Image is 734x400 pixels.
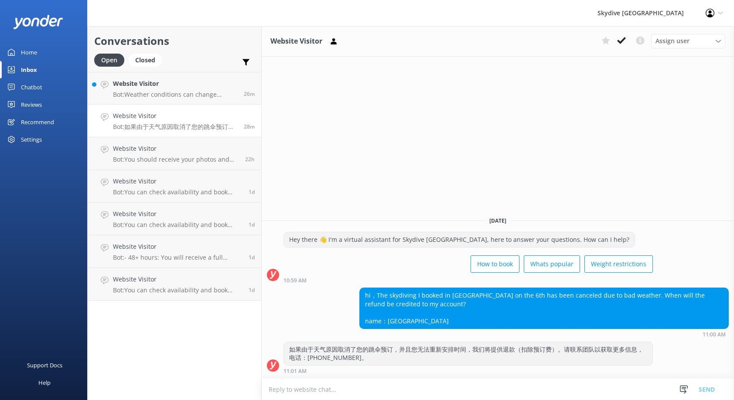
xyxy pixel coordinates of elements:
[703,332,726,337] strong: 11:00 AM
[113,286,242,294] p: Bot: You can check availability and book your skydiving experience on our website by clicking 'Bo...
[113,111,237,121] h4: Website Visitor
[94,54,124,67] div: Open
[38,374,51,391] div: Help
[249,286,255,294] span: Oct 07 2025 11:52am (UTC +13:00) Pacific/Auckland
[651,34,725,48] div: Assign User
[244,90,255,98] span: Oct 09 2025 11:03am (UTC +13:00) Pacific/Auckland
[584,255,653,273] button: Weight restrictions
[113,221,242,229] p: Bot: You can check availability and book your skydiving experience on our website by clicking 'Bo...
[484,217,512,224] span: [DATE]
[27,356,62,374] div: Support Docs
[270,36,322,47] h3: Website Visitor
[113,242,242,251] h4: Website Visitor
[88,170,261,203] a: Website VisitorBot:You can check availability and book your skydiving experience on our website b...
[88,235,261,268] a: Website VisitorBot:- 48+ hours: You will receive a full refund. - 24-48 hours: You will receive a...
[113,91,237,98] p: Bot: Weather conditions can change quickly, so please contact us 60 minutes prior to your booking...
[113,156,239,163] p: Bot: You should receive your photos and videos via a link emailed to you within 24 hours of your ...
[21,61,37,78] div: Inbox
[13,15,63,29] img: yonder-white-logo.png
[113,176,242,186] h4: Website Visitor
[283,278,307,283] strong: 10:59 AM
[471,255,519,273] button: How to book
[113,123,237,131] p: Bot: 如果由于天气原因取消了您的跳伞预订，并且您无法重新安排时间，我们将提供退款（扣除预订费）。请联系团队以获取更多信息，电话：[PHONE_NUMBER]。
[21,96,42,113] div: Reviews
[113,79,237,88] h4: Website Visitor
[249,221,255,228] span: Oct 07 2025 04:12pm (UTC +13:00) Pacific/Auckland
[524,255,580,273] button: Whats popular
[21,44,37,61] div: Home
[88,137,261,170] a: Website VisitorBot:You should receive your photos and videos via a link emailed to you within 24 ...
[655,36,690,46] span: Assign user
[88,105,261,137] a: Website VisitorBot:如果由于天气原因取消了您的跳伞预订，并且您无法重新安排时间，我们将提供退款（扣除预订费）。请联系团队以获取更多信息，电话：[PHONE_NUMBER]。28m
[249,254,255,261] span: Oct 07 2025 02:53pm (UTC +13:00) Pacific/Auckland
[113,209,242,219] h4: Website Visitor
[359,331,729,337] div: Oct 09 2025 11:00am (UTC +13:00) Pacific/Auckland
[245,156,255,163] span: Oct 08 2025 12:31pm (UTC +13:00) Pacific/Auckland
[129,55,166,64] a: Closed
[284,342,652,365] div: 如果由于天气原因取消了您的跳伞预订，并且您无法重新安排时间，我们将提供退款（扣除预订费）。请联系团队以获取更多信息，电话：[PHONE_NUMBER]。
[113,188,242,196] p: Bot: You can check availability and book your skydiving experience on our website by clicking 'Bo...
[284,232,635,247] div: Hey there 👋 I'm a virtual assistant for Skydive [GEOGRAPHIC_DATA], here to answer your questions....
[94,33,255,49] h2: Conversations
[88,72,261,105] a: Website VisitorBot:Weather conditions can change quickly, so please contact us 60 minutes prior t...
[113,275,242,284] h4: Website Visitor
[21,113,54,131] div: Recommend
[113,144,239,153] h4: Website Visitor
[249,188,255,196] span: Oct 07 2025 05:28pm (UTC +13:00) Pacific/Auckland
[113,254,242,261] p: Bot: - 48+ hours: You will receive a full refund. - 24-48 hours: You will receive a 50% refund. -...
[88,268,261,301] a: Website VisitorBot:You can check availability and book your skydiving experience on our website b...
[283,368,653,374] div: Oct 09 2025 11:01am (UTC +13:00) Pacific/Auckland
[21,131,42,148] div: Settings
[21,78,42,96] div: Chatbot
[283,369,307,374] strong: 11:01 AM
[360,288,728,328] div: hi，The skydiving I booked in [GEOGRAPHIC_DATA] on the 6th has been canceled due to bad weather. W...
[283,277,653,283] div: Oct 09 2025 10:59am (UTC +13:00) Pacific/Auckland
[88,203,261,235] a: Website VisitorBot:You can check availability and book your skydiving experience on our website b...
[244,123,255,130] span: Oct 09 2025 11:00am (UTC +13:00) Pacific/Auckland
[94,55,129,64] a: Open
[129,54,162,67] div: Closed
